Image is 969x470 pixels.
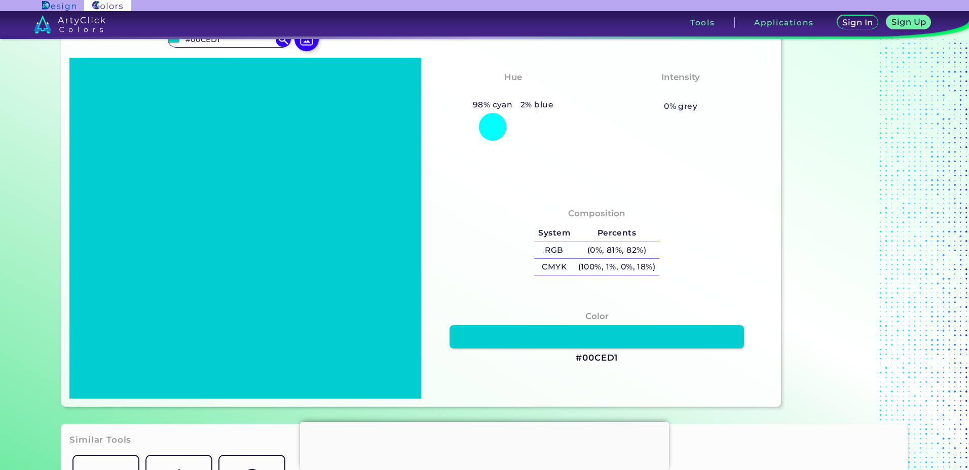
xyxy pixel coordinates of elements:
img: logo_artyclick_colors_white.svg [34,15,105,33]
a: Sign In [839,16,877,29]
img: icon search [276,32,291,47]
h5: 0% grey [664,100,697,113]
h5: Sign In [844,19,871,26]
h3: Applications [754,19,813,26]
a: Sign Up [889,16,929,29]
h5: (0%, 81%, 82%) [574,242,659,259]
h5: 2% blue [516,98,557,111]
h3: Vibrant [659,86,703,98]
h5: System [534,225,574,242]
h5: RGB [534,242,574,259]
h3: Similar Tools [69,434,131,446]
input: type color.. [182,32,276,46]
h4: Composition [568,206,625,221]
h3: Tools [690,19,715,26]
h5: Percents [574,225,659,242]
h5: (100%, 1%, 0%, 18%) [574,259,659,276]
h3: #00CED1 [576,352,618,364]
h4: Color [585,309,609,324]
h3: Cyan [497,86,529,98]
iframe: Advertisement [300,422,669,467]
h5: CMYK [534,259,574,276]
img: ArtyClick Design logo [42,1,76,11]
h4: Hue [504,70,522,85]
h5: Sign Up [893,18,924,26]
h4: Intensity [661,70,700,85]
h5: 98% cyan [469,98,516,111]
